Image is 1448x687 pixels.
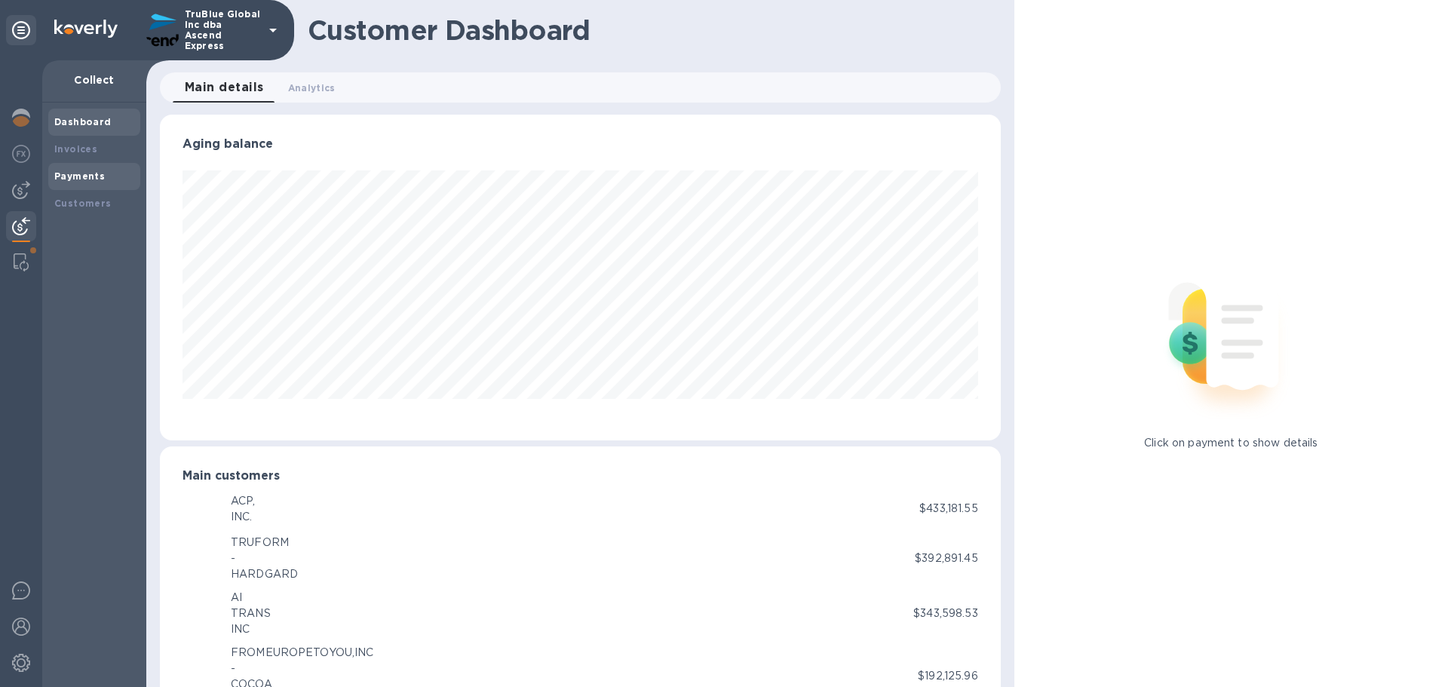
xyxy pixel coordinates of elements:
[231,606,271,621] div: TRANS
[231,535,298,551] div: TRUFORM
[54,198,112,209] b: Customers
[918,668,977,684] p: $192,125.96
[183,137,978,152] h3: Aging balance
[231,493,256,509] div: ACP,
[54,170,105,182] b: Payments
[1144,435,1318,451] p: Click on payment to show details
[288,80,336,96] span: Analytics
[308,14,990,46] h1: Customer Dashboard
[54,20,118,38] img: Logo
[231,509,256,525] div: INC.
[183,469,978,483] h3: Main customers
[54,143,97,155] b: Invoices
[185,9,260,51] p: TruBlue Global Inc dba Ascend Express
[231,551,298,566] div: -
[231,661,374,676] div: -
[915,551,977,566] p: $392,891.45
[6,15,36,45] div: Unpin categories
[913,606,977,621] p: $343,598.53
[185,77,264,98] span: Main details
[54,72,134,87] p: Collect
[231,590,271,606] div: AI
[12,145,30,163] img: Foreign exchange
[231,645,374,661] div: FROMEUROPETOYOU,INC
[231,621,271,637] div: INC
[54,116,112,127] b: Dashboard
[919,501,977,517] p: $433,181.55
[231,566,298,582] div: HARDGARD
